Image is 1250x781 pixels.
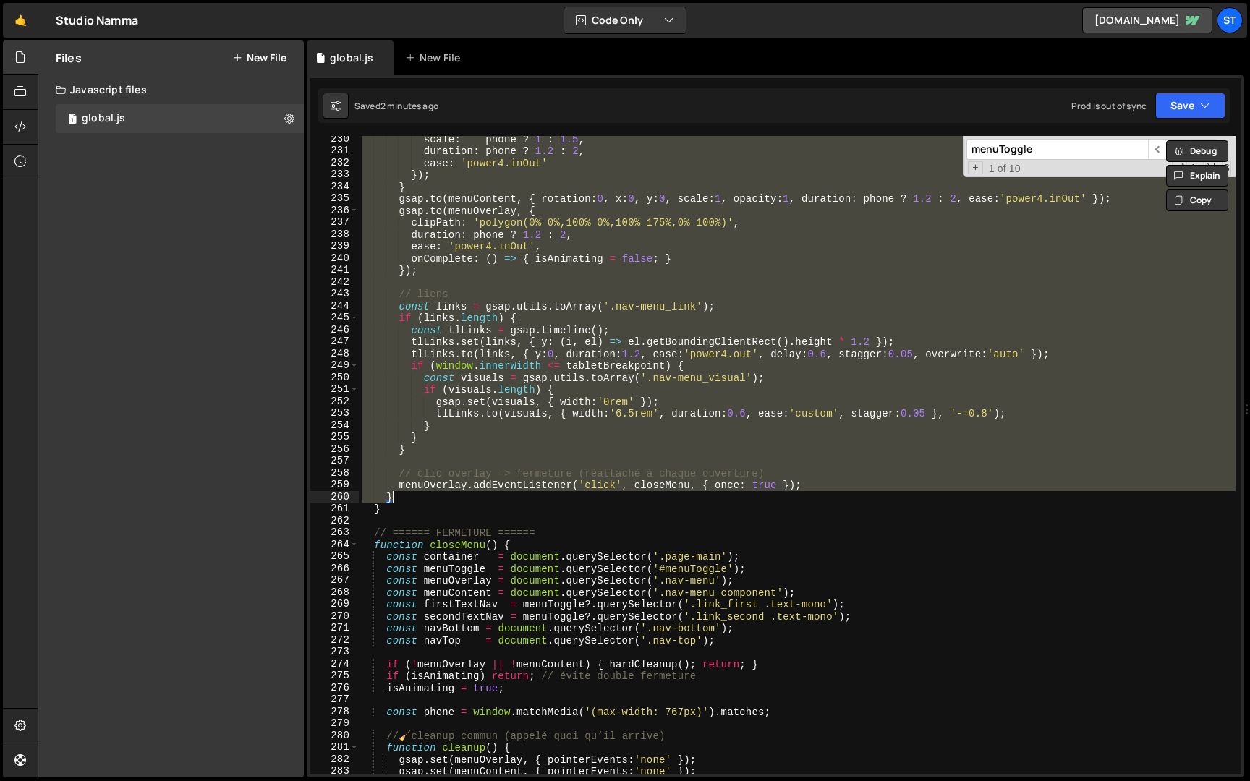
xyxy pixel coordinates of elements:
span: 1 of 10 [983,163,1026,175]
div: 264 [310,539,359,551]
div: 250 [310,372,359,384]
div: 267 [310,574,359,586]
div: 273 [310,646,359,658]
div: 246 [310,324,359,336]
div: 235 [310,192,359,205]
div: 239 [310,240,359,252]
a: [DOMAIN_NAME] [1082,7,1212,33]
div: 244 [310,300,359,312]
button: New File [232,52,286,64]
div: 251 [310,383,359,396]
div: 253 [310,407,359,419]
div: 263 [310,526,359,539]
button: Copy [1166,189,1228,211]
div: New File [405,51,466,65]
div: 265 [310,550,359,563]
button: Explain [1166,165,1228,187]
div: 233 [310,168,359,181]
div: 269 [310,598,359,610]
span: Toggle Replace mode [968,161,983,175]
div: 245 [310,312,359,324]
div: 258 [310,467,359,479]
div: 266 [310,563,359,575]
div: 241 [310,264,359,276]
div: 270 [310,610,359,623]
div: 283 [310,765,359,777]
div: Prod is out of sync [1071,100,1147,112]
div: Javascript files [38,75,304,104]
div: global.js [330,51,373,65]
div: 272 [310,634,359,646]
div: 242 [310,276,359,289]
div: 254 [310,419,359,432]
div: 232 [310,157,359,169]
div: 268 [310,586,359,599]
div: 274 [310,658,359,670]
div: 280 [310,730,359,742]
div: 234 [310,181,359,193]
div: 252 [310,396,359,408]
a: St [1217,7,1243,33]
h2: Files [56,50,82,66]
div: 16482/44667.js [56,104,304,133]
a: 🤙 [3,3,38,38]
div: Saved [354,100,438,112]
div: 248 [310,348,359,360]
div: 276 [310,682,359,694]
div: 249 [310,359,359,372]
div: 231 [310,145,359,157]
div: 237 [310,216,359,229]
div: 2 minutes ago [380,100,438,112]
div: 238 [310,229,359,241]
div: 256 [310,443,359,456]
div: 260 [310,491,359,503]
div: 259 [310,479,359,491]
button: Save [1155,93,1225,119]
div: 281 [310,741,359,754]
span: ​ [1148,139,1168,160]
input: Search for [966,139,1148,160]
div: 262 [310,515,359,527]
button: Debug [1166,140,1228,162]
div: 278 [310,706,359,718]
div: global.js [82,112,125,125]
div: 275 [310,670,359,682]
button: Code Only [564,7,686,33]
div: 255 [310,431,359,443]
span: 1 [68,114,77,126]
div: 236 [310,205,359,217]
div: 282 [310,754,359,766]
div: 257 [310,455,359,467]
div: 271 [310,622,359,634]
div: Studio Namma [56,12,138,29]
div: 230 [310,133,359,145]
div: 277 [310,693,359,706]
div: 240 [310,252,359,265]
div: 261 [310,503,359,515]
div: 247 [310,336,359,348]
div: 243 [310,288,359,300]
div: 279 [310,717,359,730]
